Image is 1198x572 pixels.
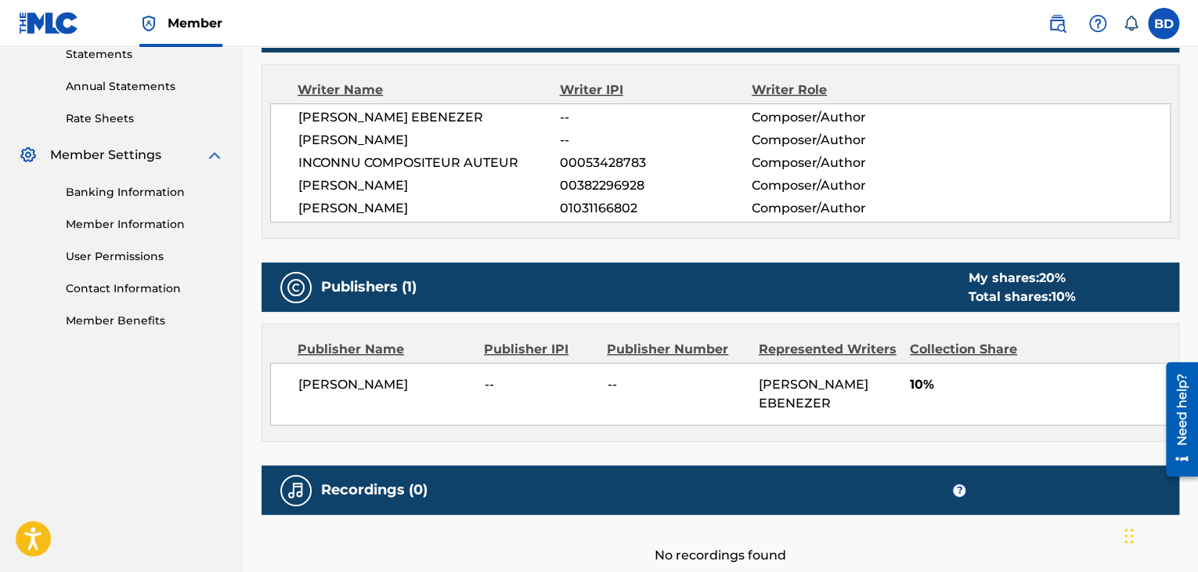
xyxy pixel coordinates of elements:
a: Rate Sheets [66,110,224,127]
div: Publisher Number [607,340,746,359]
a: Public Search [1041,8,1073,39]
span: 10 % [1051,289,1075,304]
span: [PERSON_NAME] [298,176,560,195]
span: Composer/Author [752,131,926,150]
div: Drag [1124,512,1134,559]
span: 00382296928 [560,176,752,195]
span: -- [560,108,752,127]
span: [PERSON_NAME] [298,131,560,150]
div: Writer IPI [560,81,752,100]
img: Member Settings [19,146,38,165]
img: Publishers [287,278,305,297]
div: Publisher Name [298,340,472,359]
a: Annual Statements [66,78,224,95]
img: expand [205,146,224,165]
div: Writer Role [752,81,926,100]
a: Contact Information [66,281,224,297]
span: [PERSON_NAME] EBENEZER [759,377,868,411]
span: Member Settings [50,146,161,165]
div: Notifications [1123,16,1138,31]
div: Publisher IPI [484,340,595,359]
span: Composer/Author [752,154,926,172]
span: 01031166802 [560,199,752,218]
span: -- [608,375,747,394]
span: Composer/Author [752,176,926,195]
div: Collection Share [910,340,1041,359]
span: 10% [910,375,1170,394]
span: 20 % [1038,270,1065,285]
a: Member Benefits [66,313,224,329]
h5: Recordings (0) [321,481,428,499]
img: Top Rightsholder [139,14,158,33]
div: My shares: [968,269,1075,288]
iframe: Chat Widget [1120,497,1198,572]
div: Total shares: [968,288,1075,306]
iframe: Resource Center [1154,357,1198,483]
img: Recordings [287,481,305,500]
h5: Publishers (1) [321,278,417,296]
span: INCONNU COMPOSITEUR AUTEUR [298,154,560,172]
span: [PERSON_NAME] [298,199,560,218]
span: -- [485,375,596,394]
a: Member Information [66,216,224,233]
div: No recordings found [262,515,1179,565]
span: [PERSON_NAME] EBENEZER [298,108,560,127]
div: Represented Writers [759,340,898,359]
span: Composer/Author [752,199,926,218]
a: User Permissions [66,248,224,265]
span: ? [953,484,965,497]
span: Composer/Author [752,108,926,127]
img: help [1088,14,1107,33]
a: Statements [66,46,224,63]
div: User Menu [1148,8,1179,39]
span: 00053428783 [560,154,752,172]
div: Help [1082,8,1113,39]
div: Writer Name [298,81,560,100]
a: Banking Information [66,184,224,201]
span: -- [560,131,752,150]
img: search [1048,14,1066,33]
span: [PERSON_NAME] [298,375,473,394]
span: Member [168,14,222,32]
img: MLC Logo [19,12,79,34]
